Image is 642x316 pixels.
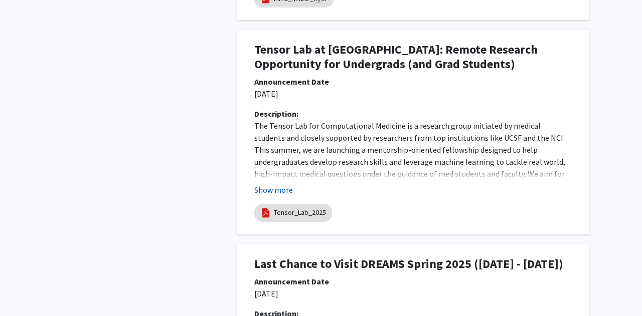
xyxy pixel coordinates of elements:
p: [DATE] [254,88,572,100]
p: [DATE] [254,287,572,299]
div: Description: [254,108,572,120]
div: Announcement Date [254,275,572,287]
button: Show more [254,184,293,196]
iframe: Chat [8,271,43,308]
a: Tensor_Lab_2025 [274,207,326,218]
div: Announcement Date [254,76,572,88]
img: pdf_icon.png [260,207,271,218]
h1: Last Chance to Visit DREAMS Spring 2025 ([DATE] - [DATE]) [254,257,572,271]
p: The Tensor Lab for Computational Medicine is a research group initiated by medical students and c... [254,120,572,204]
h1: Tensor Lab at [GEOGRAPHIC_DATA]: Remote Research Opportunity for Undergrads (and Grad Students) [254,43,572,72]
